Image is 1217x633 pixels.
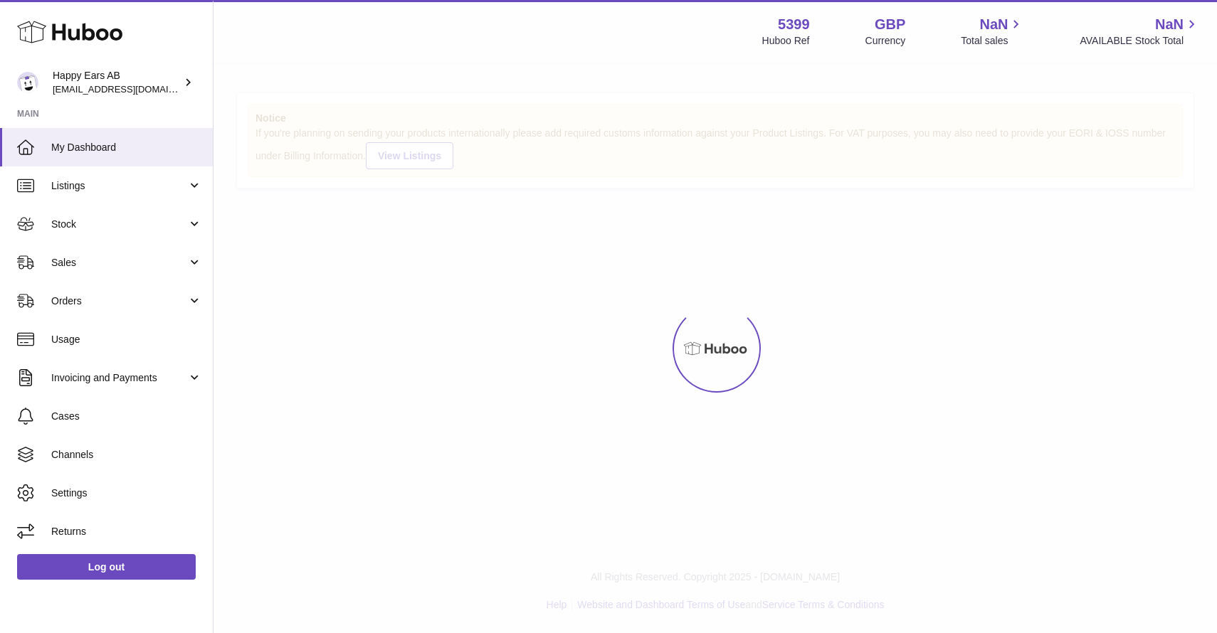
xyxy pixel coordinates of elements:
[51,141,202,154] span: My Dashboard
[1080,34,1200,48] span: AVAILABLE Stock Total
[865,34,906,48] div: Currency
[51,448,202,462] span: Channels
[51,333,202,346] span: Usage
[51,256,187,270] span: Sales
[51,371,187,385] span: Invoicing and Payments
[1080,15,1200,48] a: NaN AVAILABLE Stock Total
[51,294,187,308] span: Orders
[961,15,1024,48] a: NaN Total sales
[51,410,202,423] span: Cases
[1155,15,1184,34] span: NaN
[53,83,209,95] span: [EMAIL_ADDRESS][DOMAIN_NAME]
[17,554,196,580] a: Log out
[53,69,181,96] div: Happy Ears AB
[51,525,202,538] span: Returns
[51,218,187,231] span: Stock
[961,34,1024,48] span: Total sales
[51,486,202,500] span: Settings
[875,15,905,34] strong: GBP
[979,15,1008,34] span: NaN
[778,15,810,34] strong: 5399
[51,179,187,193] span: Listings
[17,72,38,93] img: 3pl@happyearsearplugs.com
[762,34,810,48] div: Huboo Ref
